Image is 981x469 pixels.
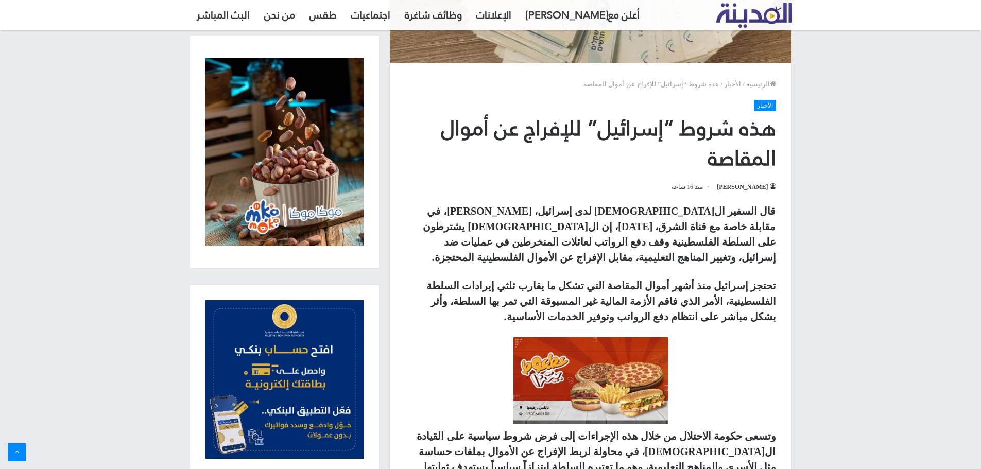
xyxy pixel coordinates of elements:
span: منذ 16 ساعة [672,181,711,193]
h1: هذه شروط “إسرائيل” للإفراج عن أموال المقاصة [405,114,776,173]
em: / [743,80,745,88]
span: هذه شروط “إسرائيل” للإفراج عن أموال المقاصة [583,80,719,88]
a: الأخبار [724,80,741,88]
em: / [720,80,722,88]
strong: قال السفير ال[DEMOGRAPHIC_DATA] لدى إسرائيل، [PERSON_NAME]، في مقابلة خاصة مع قناة الشرق، [DATE]،... [423,205,776,263]
img: تلفزيون المدينة [716,3,792,28]
a: الرئيسية [746,80,776,88]
a: الأخبار [754,100,776,111]
a: [PERSON_NAME] [717,183,776,190]
strong: تحتجز إسرائيل منذ أشهر أموال المقاصة التي تشكل ما يقارب ثلثي إيرادات السلطة الفلسطينية، الأمر الذ... [426,280,776,322]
